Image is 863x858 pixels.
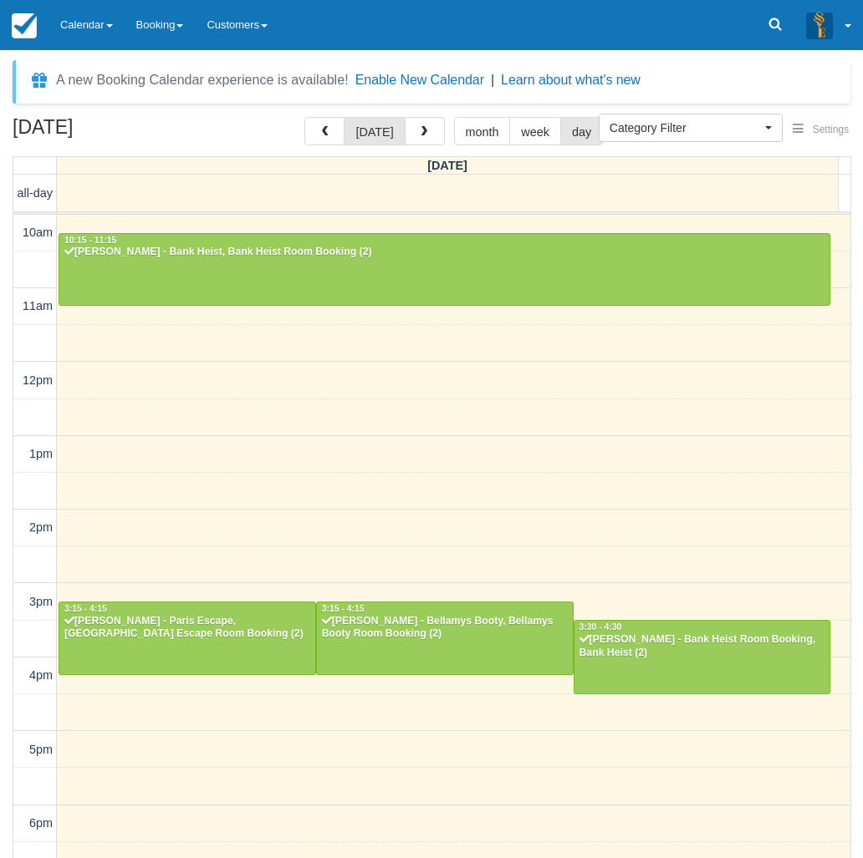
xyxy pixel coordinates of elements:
button: week [509,117,561,145]
span: 2pm [29,520,53,534]
span: 12pm [23,373,53,387]
a: 3:15 - 4:15[PERSON_NAME] - Bellamys Booty, Bellamys Booty Room Booking (2) [316,602,574,675]
div: [PERSON_NAME] - Bank Heist Room Booking, Bank Heist (2) [579,633,826,660]
div: [PERSON_NAME] - Bank Heist, Bank Heist Room Booking (2) [64,246,825,259]
span: 11am [23,299,53,312]
div: [PERSON_NAME] - Bellamys Booty, Bellamys Booty Room Booking (2) [321,615,569,642]
span: all-day [18,186,53,200]
span: 10am [23,226,53,239]
span: 3:15 - 4:15 [322,604,365,613]
span: 3pm [29,595,53,608]
h2: [DATE] [13,117,224,148]
a: 10:15 - 11:15[PERSON_NAME] - Bank Heist, Bank Heist Room Booking (2) [59,233,830,307]
span: 6pm [29,816,53,830]
a: 3:15 - 4:15[PERSON_NAME] - Paris Escape, [GEOGRAPHIC_DATA] Escape Room Booking (2) [59,602,316,675]
span: 4pm [29,668,53,682]
button: Settings [783,118,859,142]
span: 10:15 - 11:15 [64,236,116,245]
span: 3:15 - 4:15 [64,604,107,613]
span: 5pm [29,743,53,756]
button: [DATE] [344,117,405,145]
button: Enable New Calendar [355,72,484,89]
button: month [454,117,511,145]
a: Learn about what's new [501,73,641,87]
span: Category Filter [610,119,761,136]
div: A new Booking Calendar experience is available! [56,70,349,90]
div: [PERSON_NAME] - Paris Escape, [GEOGRAPHIC_DATA] Escape Room Booking (2) [64,615,311,642]
button: day [560,117,603,145]
span: 1pm [29,447,53,460]
span: [DATE] [427,159,467,172]
button: Category Filter [599,114,783,142]
img: A3 [806,12,833,38]
span: | [491,73,494,87]
span: Settings [813,124,849,135]
img: checkfront-main-nav-mini-logo.png [12,13,37,38]
a: 3:30 - 4:30[PERSON_NAME] - Bank Heist Room Booking, Bank Heist (2) [574,620,831,693]
span: 3:30 - 4:30 [580,622,622,632]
